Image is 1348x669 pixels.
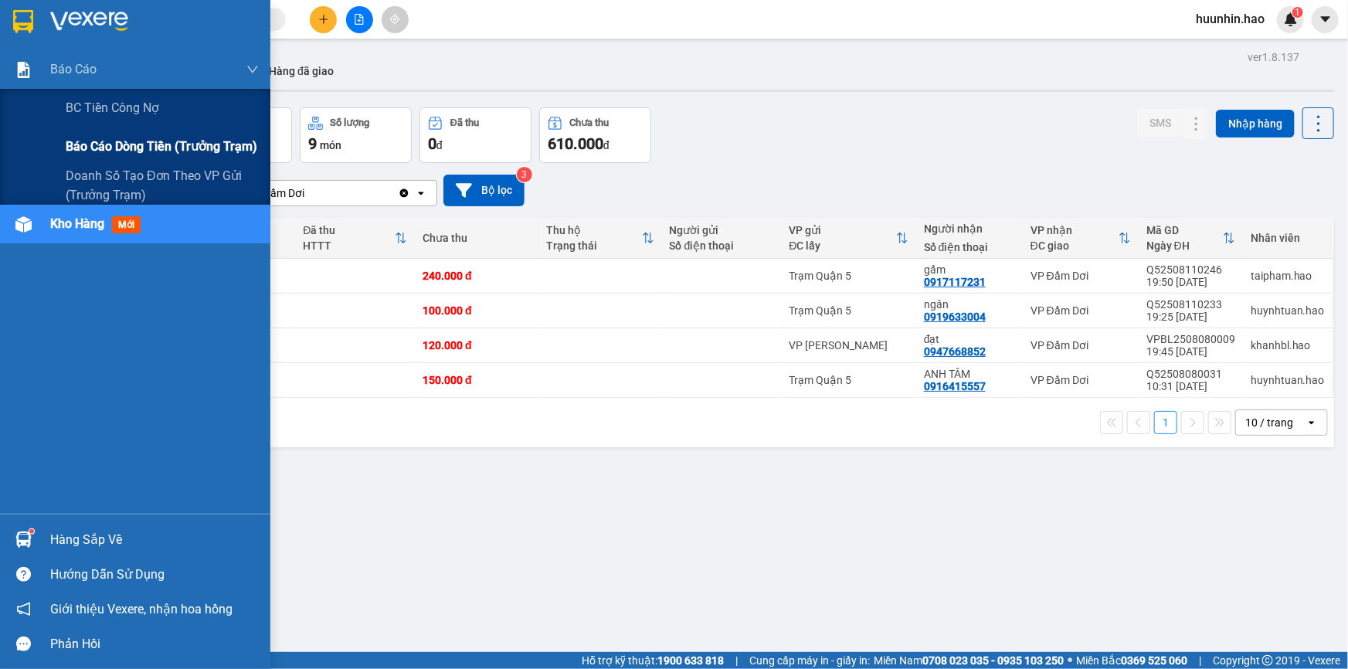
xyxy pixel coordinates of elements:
[1245,415,1293,430] div: 10 / trang
[789,270,908,282] div: Trạm Quận 5
[924,276,986,288] div: 0917117231
[1216,110,1295,138] button: Nhập hàng
[16,637,31,651] span: message
[1137,109,1183,137] button: SMS
[1139,218,1243,259] th: Toggle SortBy
[1031,239,1119,252] div: ĐC giao
[303,224,395,236] div: Đã thu
[300,107,412,163] button: Số lượng9món
[295,218,415,259] th: Toggle SortBy
[1199,652,1201,669] span: |
[924,222,1015,235] div: Người nhận
[144,57,646,76] li: Hotline: 02839552959
[924,380,986,392] div: 0916415557
[320,139,341,151] span: món
[1031,339,1131,351] div: VP Đầm Dơi
[670,239,774,252] div: Số điện thoại
[50,216,104,231] span: Kho hàng
[16,567,31,582] span: question-circle
[582,652,724,669] span: Hỗ trợ kỹ thuật:
[1146,224,1223,236] div: Mã GD
[789,304,908,317] div: Trạm Quận 5
[19,19,97,97] img: logo.jpg
[318,14,329,25] span: plus
[423,374,531,386] div: 150.000 đ
[789,239,896,252] div: ĐC lấy
[450,117,479,128] div: Đã thu
[1312,6,1339,33] button: caret-down
[1068,657,1072,664] span: ⚪️
[1076,652,1187,669] span: Miền Bắc
[1146,380,1235,392] div: 10:31 [DATE]
[428,134,436,153] span: 0
[1251,339,1325,351] div: khanhbl.hao
[789,374,908,386] div: Trạm Quận 5
[749,652,870,669] span: Cung cấp máy in - giấy in:
[256,53,346,90] button: Hàng đã giao
[306,185,307,201] input: Selected VP Đầm Dơi.
[782,218,916,259] th: Toggle SortBy
[13,10,33,33] img: logo-vxr
[389,14,400,25] span: aim
[1031,304,1131,317] div: VP Đầm Dơi
[66,137,257,156] span: Báo cáo dòng tiền (trưởng trạm)
[924,333,1015,345] div: đạt
[517,167,532,182] sup: 3
[308,134,317,153] span: 9
[670,224,774,236] div: Người gửi
[539,107,651,163] button: Chưa thu610.000đ
[246,63,259,76] span: down
[1146,311,1235,323] div: 19:25 [DATE]
[1146,263,1235,276] div: Q52508110246
[50,599,233,619] span: Giới thiệu Vexere, nhận hoa hồng
[924,368,1015,380] div: ANH TÂM
[310,6,337,33] button: plus
[346,6,373,33] button: file-add
[1146,239,1223,252] div: Ngày ĐH
[1146,276,1235,288] div: 19:50 [DATE]
[789,339,908,351] div: VP [PERSON_NAME]
[19,112,186,138] b: GỬI : VP Đầm Dơi
[657,654,724,667] strong: 1900 633 818
[874,652,1064,669] span: Miền Nam
[1262,655,1273,666] span: copyright
[546,239,642,252] div: Trạng thái
[1306,416,1318,429] svg: open
[1292,7,1303,18] sup: 1
[443,175,525,206] button: Bộ lọc
[66,98,159,117] span: BC tiền công nợ
[419,107,531,163] button: Đã thu0đ
[415,187,427,199] svg: open
[436,139,443,151] span: đ
[1183,9,1277,29] span: huunhin.hao
[1146,368,1235,380] div: Q52508080031
[789,224,896,236] div: VP gửi
[735,652,738,669] span: |
[398,187,410,199] svg: Clear value
[924,298,1015,311] div: ngân
[924,263,1015,276] div: gấm
[15,62,32,78] img: solution-icon
[15,531,32,548] img: warehouse-icon
[423,232,531,244] div: Chưa thu
[15,216,32,233] img: warehouse-icon
[548,134,603,153] span: 610.000
[1251,270,1325,282] div: taipham.hao
[1031,224,1119,236] div: VP nhận
[1319,12,1333,26] span: caret-down
[924,311,986,323] div: 0919633004
[1146,298,1235,311] div: Q52508110233
[546,224,642,236] div: Thu hộ
[423,339,531,351] div: 120.000 đ
[50,59,97,79] span: Báo cáo
[1023,218,1139,259] th: Toggle SortBy
[1251,232,1325,244] div: Nhân viên
[144,38,646,57] li: 26 Phó Cơ Điều, Phường 12
[922,654,1064,667] strong: 0708 023 035 - 0935 103 250
[423,270,531,282] div: 240.000 đ
[1251,374,1325,386] div: huynhtuan.hao
[570,117,609,128] div: Chưa thu
[29,529,34,534] sup: 1
[50,633,259,656] div: Phản hồi
[382,6,409,33] button: aim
